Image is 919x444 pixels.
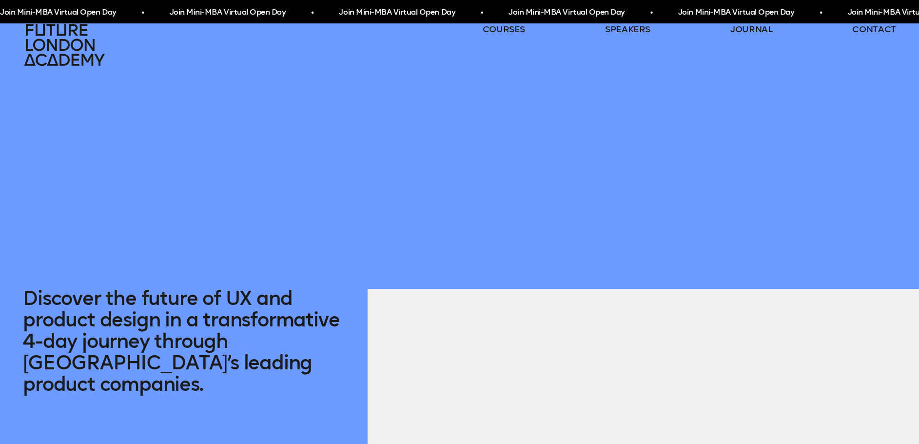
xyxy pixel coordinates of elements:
span: • [650,4,652,21]
a: courses [483,23,526,35]
a: contact [852,23,896,35]
span: • [141,4,144,21]
a: speakers [605,23,650,35]
span: • [820,4,822,21]
a: journal [730,23,773,35]
span: • [481,4,483,21]
span: • [311,4,313,21]
p: Discover the future of UX and product design in a transformative 4-day journey through [GEOGRAPHI... [23,287,345,395]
